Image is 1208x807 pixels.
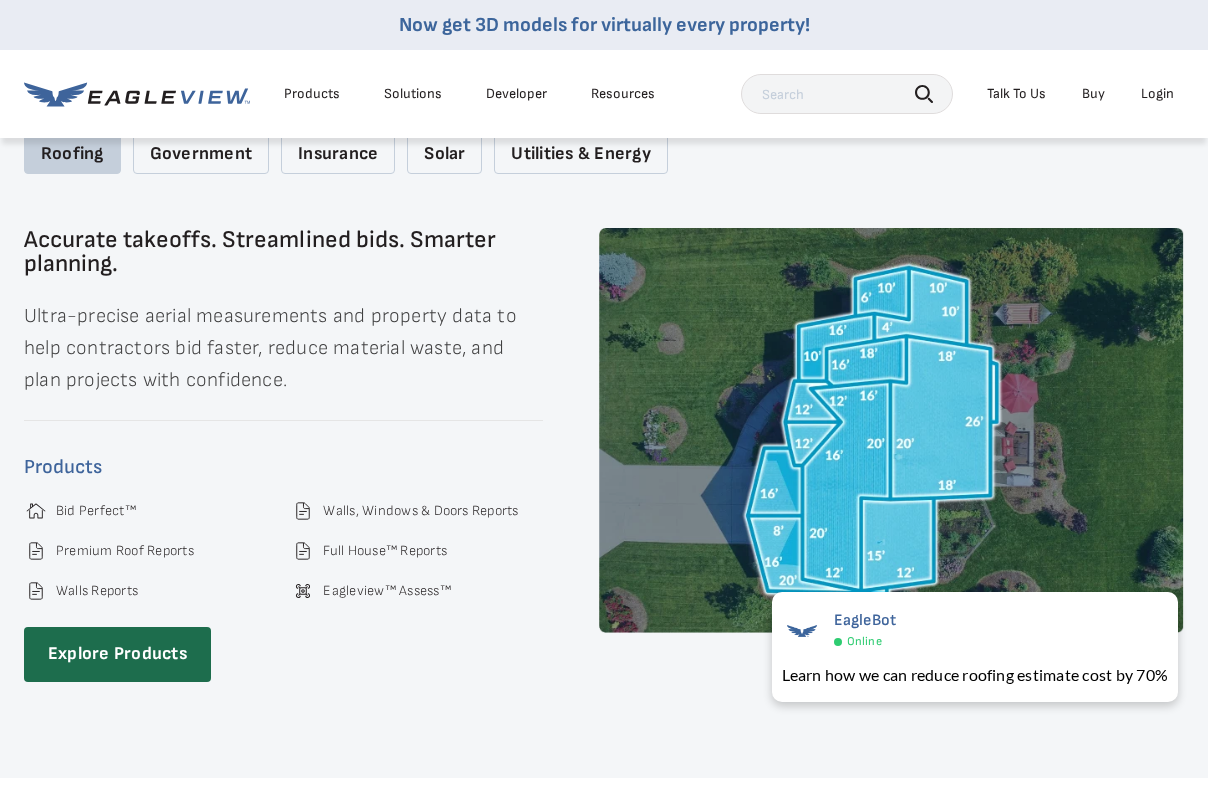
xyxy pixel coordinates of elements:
a: Eagleview™ Assess™ [323,582,450,600]
span: Online [847,634,882,649]
input: Search [741,74,953,114]
div: Solutions [384,85,442,103]
img: File_dock_light.svg [291,539,315,563]
img: File_dock_light.svg [291,499,315,523]
div: Products [284,85,340,103]
div: Utilities & Energy [494,134,667,175]
span: EagleBot [834,611,897,630]
img: Group-9629.svg [291,579,315,603]
p: Ultra-precise aerial measurements and property data to help contractors bid faster, reduce materi... [24,300,543,396]
div: Login [1141,85,1174,103]
div: Talk To Us [987,85,1046,103]
img: Group-9-1.svg [24,499,48,523]
h3: Accurate takeoffs. Streamlined bids. Smarter planning. [24,228,543,276]
a: Walls Reports [56,582,138,600]
a: Buy [1082,85,1105,103]
div: Government [133,134,269,175]
div: Resources [591,85,655,103]
a: Premium Roof Reports [56,542,194,560]
img: File_dock_light.svg [24,539,48,563]
img: File_dock_light.svg [24,579,48,603]
div: Learn how we can reduce roofing estimate cost by 70% [782,663,1168,687]
a: Developer [486,85,547,103]
div: Insurance [281,134,395,175]
a: Walls, Windows & Doors Reports [323,502,518,520]
a: Bid Perfect™ [56,502,136,520]
img: EagleBot [782,611,822,651]
a: Full House™ Reports [323,542,447,560]
a: Now get 3D models for virtually every property! [399,13,810,37]
div: Solar [407,134,482,175]
a: Explore Products [24,627,211,682]
div: Roofing [24,134,121,175]
h4: Products [24,451,543,483]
